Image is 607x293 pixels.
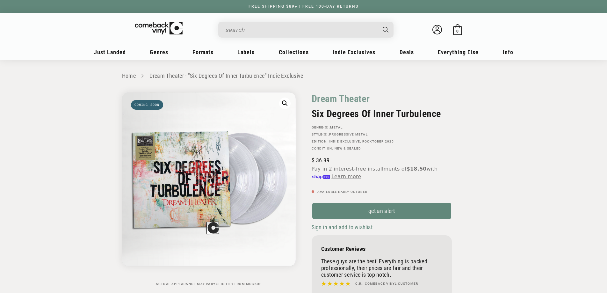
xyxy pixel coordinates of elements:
span: Genres [150,49,168,55]
button: Sign in and add to wishlist [312,223,374,231]
span: Just Landed [94,49,126,55]
span: Sign in and add to wishlist [312,224,372,231]
p: Customer Reviews [321,245,442,252]
span: $ [312,157,314,164]
span: Everything Else [438,49,479,55]
img: star5.svg [321,280,350,288]
span: Info [503,49,513,55]
nav: breadcrumbs [122,71,485,81]
p: These guys are the best! Everything is packed professionally, their prices are fair and their cus... [321,258,442,278]
a: get an alert [312,202,452,220]
a: Dream Theater - "Six Degrees Of Inner Turbulence" Indie Exclusive [149,72,303,79]
span: Deals [400,49,414,55]
p: Actual appearance may vary slightly from mockup [122,282,296,286]
p: Condition: New & Sealed [312,147,452,150]
h4: C.R., Comeback Vinyl customer [355,281,418,286]
span: Collections [279,49,309,55]
media-gallery: Gallery Viewer [122,92,296,286]
div: Search [218,22,394,38]
span: Available Early October [317,190,368,194]
a: Metal [330,126,343,129]
span: Labels [237,49,255,55]
input: search [225,23,376,36]
button: Search [377,22,394,38]
p: STYLE(S): [312,133,452,136]
span: Formats [192,49,213,55]
p: Edition: , Rocktober 2025 [312,140,452,143]
a: Home [122,72,136,79]
span: 0 [456,29,459,33]
a: Progressive Metal [329,133,367,136]
a: Indie Exclusive [329,140,360,143]
a: FREE SHIPPING $89+ | FREE 100-DAY RETURNS [242,4,365,9]
p: GENRE(S): [312,126,452,129]
span: Indie Exclusives [333,49,375,55]
a: Dream Theater [312,92,370,105]
h2: Six Degrees Of Inner Turbulence [312,108,452,119]
span: Coming soon [131,100,163,110]
span: 36.99 [312,157,329,164]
